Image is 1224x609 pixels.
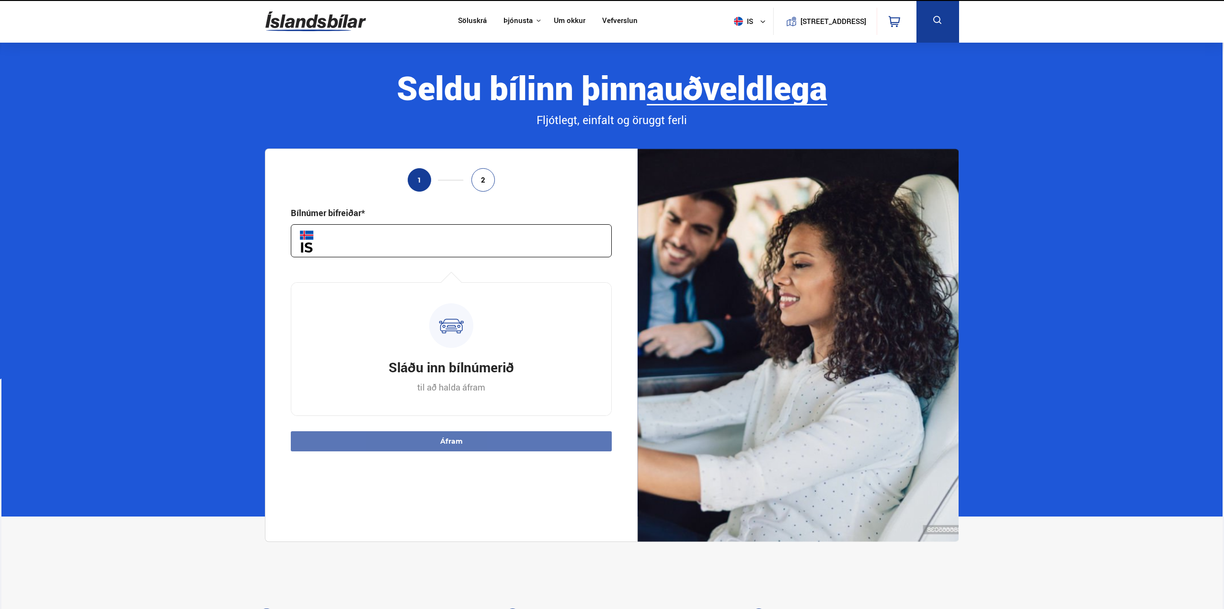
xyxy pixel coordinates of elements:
[417,381,485,393] p: til að halda áfram
[265,112,959,128] div: Fljótlegt, einfalt og öruggt ferli
[265,69,959,105] div: Seldu bílinn þinn
[804,17,863,25] button: [STREET_ADDRESS]
[734,17,743,26] img: svg+xml;base64,PHN2ZyB4bWxucz0iaHR0cDovL3d3dy53My5vcmcvMjAwMC9zdmciIHdpZHRoPSI1MTIiIGhlaWdodD0iNT...
[778,8,871,35] a: [STREET_ADDRESS]
[730,7,773,35] button: is
[554,16,585,26] a: Um okkur
[291,431,612,451] button: Áfram
[602,16,638,26] a: Vefverslun
[265,6,366,37] img: G0Ugv5HjCgRt.svg
[481,176,485,184] span: 2
[458,16,487,26] a: Söluskrá
[389,358,514,376] h3: Sláðu inn bílnúmerið
[291,207,365,218] div: Bílnúmer bifreiðar*
[503,16,533,25] button: Þjónusta
[417,176,422,184] span: 1
[730,17,754,26] span: is
[647,65,827,110] b: auðveldlega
